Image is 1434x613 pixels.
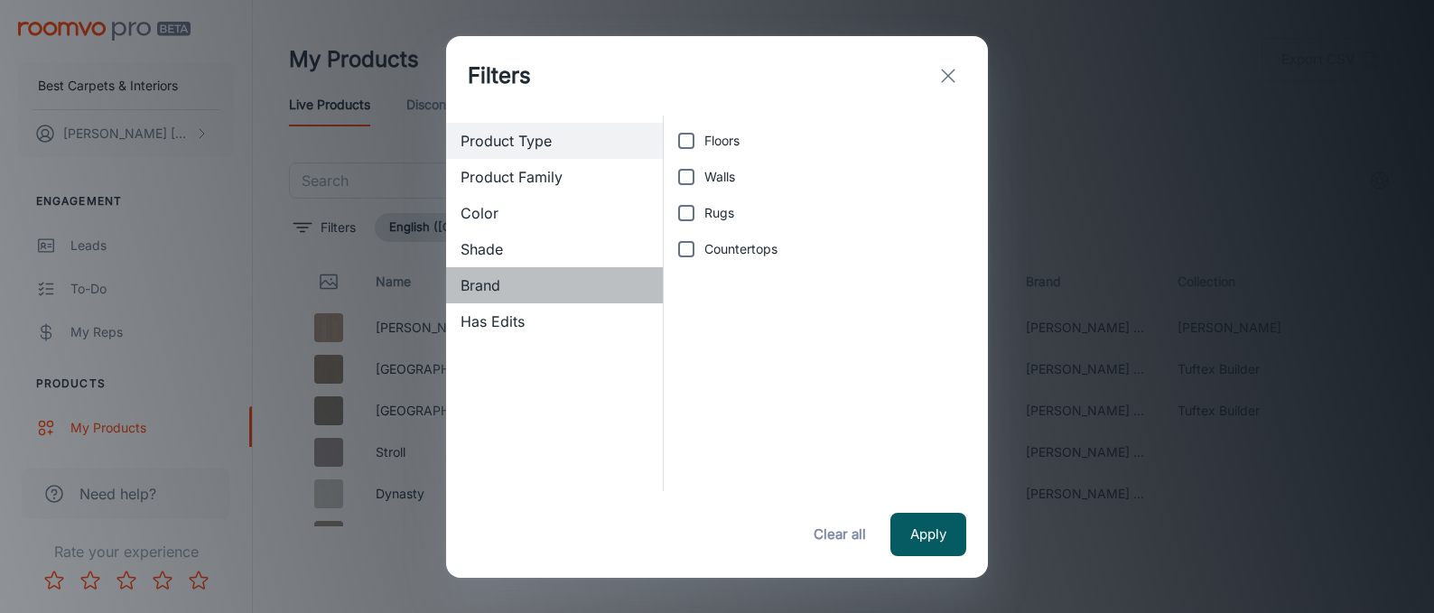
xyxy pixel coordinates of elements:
button: exit [930,58,966,94]
div: Brand [446,267,663,303]
button: Clear all [804,513,876,556]
div: Product Family [446,159,663,195]
div: Product Type [446,123,663,159]
button: Apply [890,513,966,556]
span: Countertops [704,239,778,259]
span: Walls [704,167,735,187]
span: Has Edits [461,311,648,332]
span: Shade [461,238,648,260]
span: Rugs [704,203,734,223]
h1: Filters [468,60,531,92]
div: Shade [446,231,663,267]
span: Product Family [461,166,648,188]
span: Product Type [461,130,648,152]
span: Brand [461,274,648,296]
div: Has Edits [446,303,663,339]
div: Color [446,195,663,231]
span: Color [461,202,648,224]
span: Floors [704,131,740,151]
